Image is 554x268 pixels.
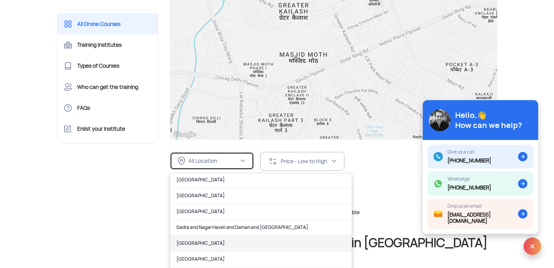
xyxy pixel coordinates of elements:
[447,149,491,155] div: Give us a call
[172,130,197,140] a: Open this area in Google Maps (opens a new window)
[447,158,491,164] div: [PHONE_NUMBER]
[170,188,352,204] a: [GEOGRAPHIC_DATA]
[170,251,352,267] a: [GEOGRAPHIC_DATA]
[434,152,443,161] img: ic_call.svg
[164,208,503,216] div: No Courses Available
[188,157,239,164] div: All Location
[413,134,446,140] button: Keyboard shortcuts
[518,152,527,161] img: ic_arrow.svg
[172,130,197,140] img: Google
[434,179,443,188] img: ic_whatsapp.svg
[281,158,331,165] div: Price - Low to High
[427,199,534,229] a: Drop us an email[EMAIL_ADDRESS][DOMAIN_NAME]
[58,14,158,34] a: All Drone Courses
[58,77,158,97] a: Who can get the training
[58,55,158,76] a: Types of Courses
[170,236,352,251] a: [GEOGRAPHIC_DATA]
[518,209,527,218] img: ic_arrow.svg
[170,220,352,236] a: Dadra and Nagar Haveli and Daman and [GEOGRAPHIC_DATA]
[58,118,158,139] a: Enlist your Institute
[447,203,518,209] div: Drop us an email
[427,145,534,169] a: Give us a call[PHONE_NUMBER]
[170,204,352,220] a: [GEOGRAPHIC_DATA]
[170,172,352,188] a: [GEOGRAPHIC_DATA]
[260,152,344,171] button: Price - Low to High
[447,176,491,182] div: WhatsApp
[518,179,527,188] img: ic_arrow.svg
[447,185,491,191] div: [PHONE_NUMBER]
[429,109,451,131] img: img_avatar@2x.png
[447,212,518,224] div: [EMAIL_ADDRESS][DOMAIN_NAME]
[58,34,158,55] a: Training Institutes
[427,172,534,196] a: WhatsApp[PHONE_NUMBER]
[170,152,254,170] button: All Location
[58,97,158,118] a: FAQs
[434,209,443,218] img: ic_mail.svg
[455,110,522,130] div: Hello,👋 How can we help?
[178,157,185,165] img: ic_location_inActive.svg
[240,158,246,164] img: ic_chevron_down.svg
[523,237,542,256] img: ic_x.svg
